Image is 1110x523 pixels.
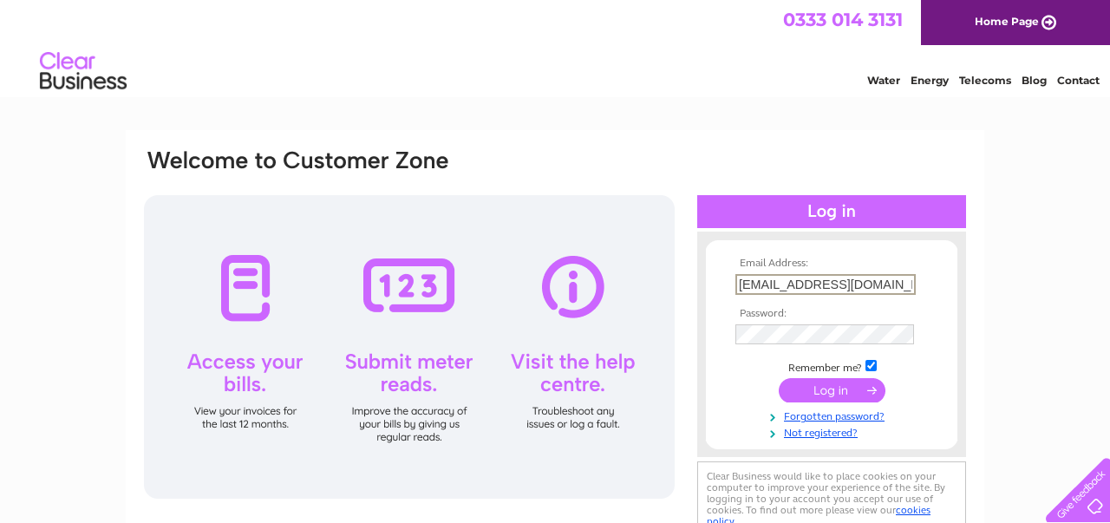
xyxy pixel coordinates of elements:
th: Password: [731,308,932,320]
a: Water [867,74,900,87]
a: Telecoms [959,74,1011,87]
a: Forgotten password? [735,407,932,423]
th: Email Address: [731,258,932,270]
a: Energy [911,74,949,87]
img: logo.png [39,45,127,98]
div: Clear Business is a trading name of Verastar Limited (registered in [GEOGRAPHIC_DATA] No. 3667643... [147,10,966,84]
input: Submit [779,378,885,402]
a: Contact [1057,74,1100,87]
a: Not registered? [735,423,932,440]
td: Remember me? [731,357,932,375]
a: Blog [1022,74,1047,87]
a: 0333 014 3131 [783,9,903,30]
